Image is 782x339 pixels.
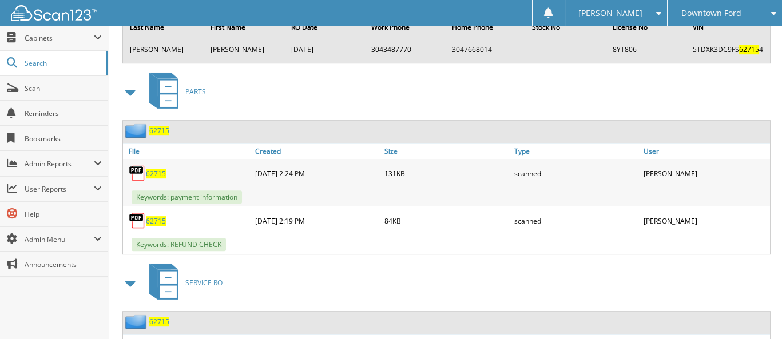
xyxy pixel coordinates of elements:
[607,40,686,59] td: 8YT806
[252,143,382,159] a: Created
[725,284,782,339] iframe: Chat Widget
[366,40,445,59] td: 3043487770
[25,260,102,269] span: Announcements
[205,15,284,39] th: First Name
[125,123,149,138] img: folder2.png
[25,33,94,43] span: Cabinets
[366,15,445,39] th: Work Phone
[149,317,169,326] a: 62715
[142,69,206,114] a: PARTS
[25,234,94,244] span: Admin Menu
[125,314,149,329] img: folder2.png
[285,40,364,59] td: [DATE]
[526,40,605,59] td: --
[205,40,284,59] td: [PERSON_NAME]
[641,162,770,185] div: [PERSON_NAME]
[687,40,769,59] td: 5TDXK3DC9FS 4
[123,143,252,159] a: File
[382,162,511,185] div: 131KB
[578,10,642,17] span: [PERSON_NAME]
[149,126,169,135] a: 62715
[25,159,94,169] span: Admin Reports
[252,162,382,185] div: [DATE] 2:24 PM
[382,143,511,159] a: Size
[687,15,769,39] th: VIN
[129,165,146,182] img: PDF.png
[739,45,759,54] span: 62715
[641,209,770,232] div: [PERSON_NAME]
[511,162,641,185] div: scanned
[185,278,223,288] span: SERVICE RO
[25,83,102,93] span: Scan
[382,209,511,232] div: 84KB
[681,10,741,17] span: Downtown Ford
[285,15,364,39] th: RO Date
[124,40,204,59] td: [PERSON_NAME]
[526,15,605,39] th: Stock No
[641,143,770,159] a: User
[446,15,526,39] th: Home Phone
[146,216,166,226] a: 62715
[146,169,166,178] a: 62715
[11,5,97,21] img: scan123-logo-white.svg
[25,58,100,68] span: Search
[511,209,641,232] div: scanned
[129,212,146,229] img: PDF.png
[132,238,226,251] span: Keywords: REFUND CHECK
[25,134,102,143] span: Bookmarks
[252,209,382,232] div: [DATE] 2:19 PM
[185,87,206,97] span: PARTS
[132,190,242,204] span: Keywords: payment information
[25,109,102,118] span: Reminders
[511,143,641,159] a: Type
[446,40,526,59] td: 3047668014
[25,184,94,194] span: User Reports
[124,15,204,39] th: Last Name
[142,260,223,305] a: SERVICE RO
[25,209,102,219] span: Help
[607,15,686,39] th: License No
